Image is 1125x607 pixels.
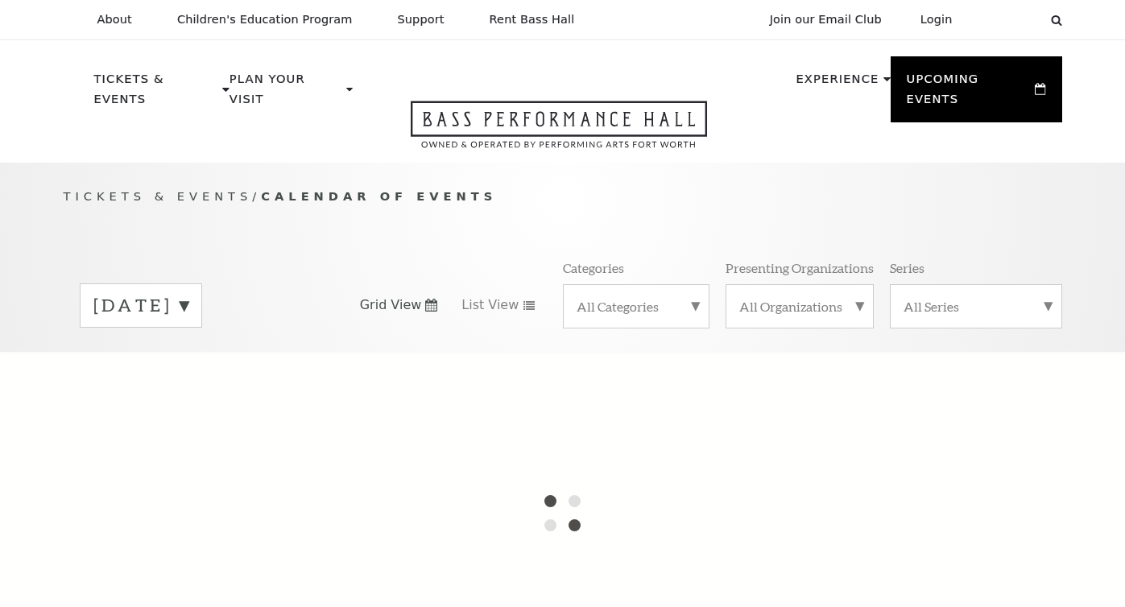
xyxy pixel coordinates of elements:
p: Rent Bass Hall [490,13,575,27]
p: Presenting Organizations [726,259,874,276]
label: All Categories [577,298,696,315]
p: Children's Education Program [177,13,353,27]
p: Experience [796,69,879,98]
p: / [64,187,1062,207]
span: List View [461,296,519,314]
p: Categories [563,259,624,276]
span: Calendar of Events [261,189,497,203]
p: Tickets & Events [94,69,219,118]
p: Upcoming Events [907,69,1032,118]
label: [DATE] [93,293,188,318]
label: All Organizations [739,298,860,315]
p: Plan Your Visit [230,69,342,118]
p: Support [398,13,445,27]
p: Series [890,259,924,276]
select: Select: [978,12,1036,27]
p: About [97,13,132,27]
span: Grid View [360,296,422,314]
span: Tickets & Events [64,189,253,203]
label: All Series [904,298,1048,315]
